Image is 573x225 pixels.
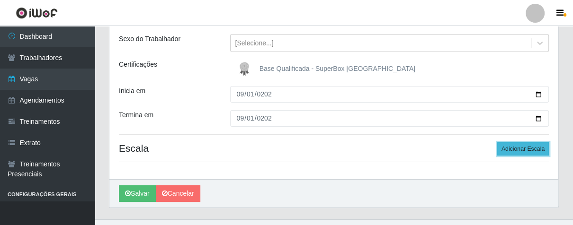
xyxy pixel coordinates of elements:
[119,86,145,96] label: Inicia em
[230,86,549,103] input: 00/00/0000
[235,60,258,78] img: Base Qualificada - SuperBox Brasil
[235,38,274,48] div: [Selecione...]
[119,185,156,202] button: Salvar
[119,110,153,120] label: Termina em
[156,185,200,202] a: Cancelar
[16,7,58,19] img: CoreUI Logo
[497,142,549,156] button: Adicionar Escala
[260,65,415,72] span: Base Qualificada - SuperBox [GEOGRAPHIC_DATA]
[230,110,549,127] input: 00/00/0000
[119,142,549,154] h4: Escala
[119,60,157,69] label: Certificações
[119,34,180,44] label: Sexo do Trabalhador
